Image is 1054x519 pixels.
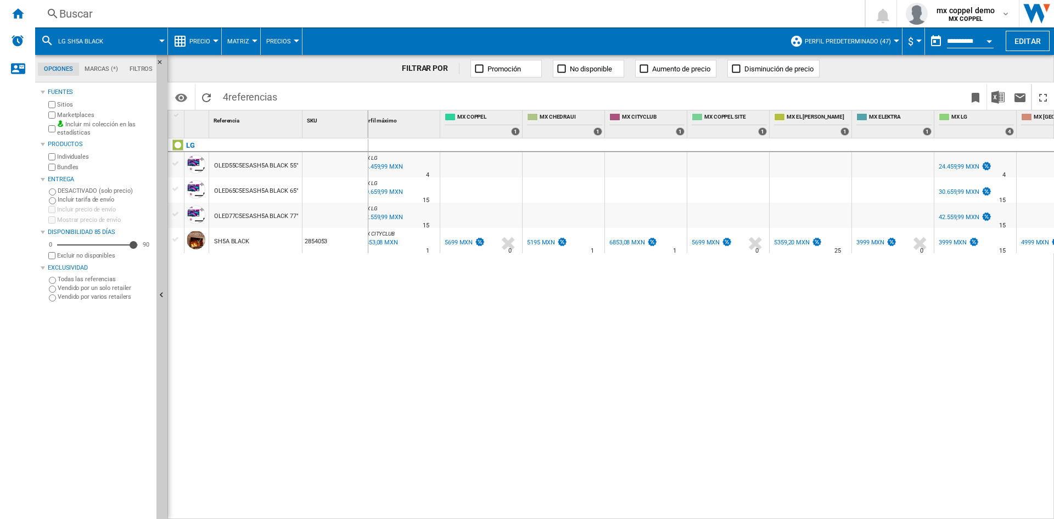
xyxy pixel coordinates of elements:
[622,113,685,122] span: MX CITYCLUB
[939,214,979,221] div: 42.559,99 MXN
[211,110,302,127] div: Sort None
[360,110,440,127] div: Sort None
[361,161,403,172] div: Última actualización : jueves, 18 de septiembre de 2025 6:05
[607,110,687,138] div: MX CITYCLUB 1 offers sold by MX CITYCLUB
[266,27,296,55] div: Precios
[307,118,317,124] span: SKU
[57,163,152,171] label: Bundles
[57,101,152,109] label: Sitios
[923,127,932,136] div: 1 offers sold by MX ELEKTRA
[689,110,769,138] div: MX COPPEL SITE 1 offers sold by MX COPPEL SITE
[906,3,928,25] img: profile.jpg
[1006,31,1050,51] button: Editar
[939,239,967,246] div: 3999 MXN
[608,237,658,248] div: 6853,08 MXN
[855,237,897,248] div: 3999 MXN
[937,110,1016,138] div: MX LG 4 offers sold by MX LG
[979,30,999,49] button: Open calendar
[937,5,995,16] span: mx coppel demo
[508,245,512,256] div: Tiempo de entrega : 0 día
[214,178,299,204] div: OLED65C5ESASH5A BLACK 65"
[999,245,1006,256] div: Tiempo de entrega : 15 días
[525,110,604,138] div: MX CHEDRAUI 1 offers sold by MX CHEDRAUI
[443,237,485,248] div: 5699 MXN
[305,110,368,127] div: Sort None
[774,239,810,246] div: 5359,20 MXN
[772,110,851,138] div: MX EL [PERSON_NAME] 1 offers sold by MX EL PALACIO DE HIERRO
[48,216,55,224] input: Mostrar precio de envío
[57,239,138,250] md-slider: Disponibilidad
[925,30,947,52] button: md-calendar
[302,228,368,253] div: 2854053
[48,228,152,237] div: Disponibilidad 85 Días
[362,231,395,237] span: MX CITYCLUB
[965,84,986,110] button: Marcar este reporte
[49,286,56,293] input: Vendido por un solo retailer
[58,284,152,292] label: Vendido por un solo retailer
[1005,127,1014,136] div: 4 offers sold by MX LG
[755,245,759,256] div: Tiempo de entrega : 0 día
[58,275,152,283] label: Todas las referencias
[591,245,594,256] div: Tiempo de entrega : 1 día
[214,204,299,229] div: OLED77C5ESASH5A BLACK 77"
[987,84,1009,110] button: Descargar en Excel
[593,127,602,136] div: 1 offers sold by MX CHEDRAUI
[140,241,152,249] div: 90
[991,91,1005,104] img: excel-24x24.png
[949,15,983,23] b: MX COPPEL
[362,118,397,124] span: Perfil máximo
[48,164,55,171] input: Bundles
[41,27,162,55] div: LG SH5A BLACK
[173,27,216,55] div: Precio
[305,110,368,127] div: SKU Sort None
[58,196,152,204] label: Incluir tarifa de envío
[457,113,520,122] span: MX COPPEL
[360,110,440,127] div: Perfil máximo Sort None
[227,27,255,55] button: Matriz
[937,212,992,223] div: 42.559,99 MXN
[48,175,152,184] div: Entrega
[442,110,522,138] div: MX COPPEL 1 offers sold by MX COPPEL
[362,180,378,186] span: MX LG
[48,88,152,97] div: Fuentes
[908,27,919,55] div: $
[266,38,291,45] span: Precios
[951,113,1014,122] span: MX LG
[57,205,152,214] label: Incluir precio de envío
[170,87,192,107] button: Opciones
[124,63,159,76] md-tab-item: Filtros
[790,27,896,55] div: Perfil predeterminado (47)
[426,170,429,181] div: Tiempo de entrega : 4 días
[805,38,891,45] span: Perfil predeterminado (47)
[1009,84,1031,110] button: Enviar este reporte por correo electrónico
[57,153,152,161] label: Individuales
[908,36,913,47] span: $
[1032,84,1054,110] button: Maximizar
[721,237,732,247] img: promotionV3.png
[937,161,992,172] div: 24.459,99 MXN
[195,84,217,110] button: Recargar
[11,34,24,47] img: alerts-logo.svg
[58,27,114,55] button: LG SH5A BLACK
[805,27,896,55] button: Perfil predeterminado (47)
[840,127,849,136] div: 1 offers sold by MX EL PALACIO DE HIERRO
[834,245,841,256] div: Tiempo de entrega : 25 días
[690,237,732,248] div: 5699 MXN
[187,110,209,127] div: Sort None
[445,239,473,246] div: 5699 MXN
[48,140,152,149] div: Productos
[189,38,210,45] span: Precio
[999,195,1006,206] div: Tiempo de entrega : 15 días
[886,237,897,247] img: promotionV3.png
[981,212,992,221] img: promotionV3.png
[511,127,520,136] div: 1 offers sold by MX COPPEL
[189,27,216,55] button: Precio
[49,188,56,196] input: DESACTIVADO (solo precio)
[57,120,64,127] img: mysite-bg-18x18.png
[772,237,822,248] div: 5359,20 MXN
[525,237,568,248] div: 5195 MXN
[727,60,820,77] button: Disminución de precio
[981,161,992,171] img: promotionV3.png
[869,113,932,122] span: MX ELEKTRA
[214,229,249,254] div: SH5A BLACK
